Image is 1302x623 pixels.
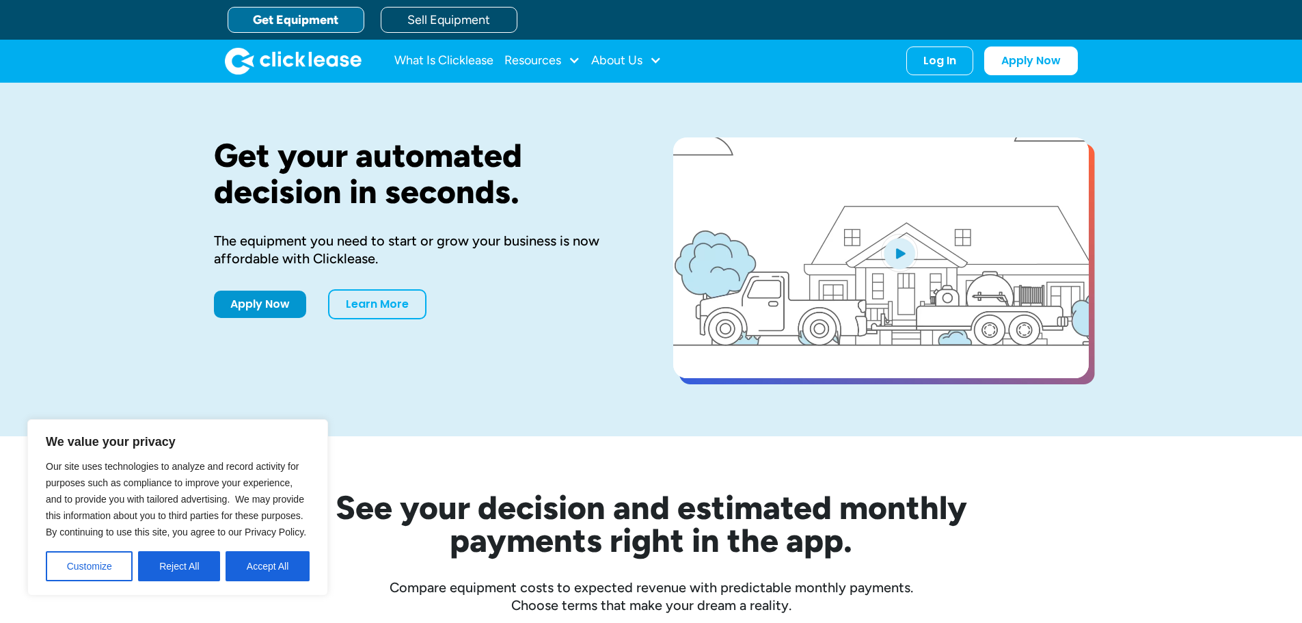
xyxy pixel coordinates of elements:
a: Learn More [328,289,426,319]
div: Resources [504,47,580,75]
h2: See your decision and estimated monthly payments right in the app. [269,491,1034,557]
a: Apply Now [984,47,1078,75]
button: Accept All [226,551,310,581]
div: Log In [923,54,956,68]
a: Get Equipment [228,7,364,33]
a: open lightbox [673,137,1089,378]
img: Clicklease logo [225,47,362,75]
div: We value your privacy [27,419,328,596]
a: What Is Clicklease [394,47,493,75]
div: The equipment you need to start or grow your business is now affordable with Clicklease. [214,232,629,267]
button: Customize [46,551,133,581]
div: Compare equipment costs to expected revenue with predictable monthly payments. Choose terms that ... [214,579,1089,614]
a: Apply Now [214,291,306,318]
img: Blue play button logo on a light blue circular background [881,234,918,272]
button: Reject All [138,551,220,581]
a: home [225,47,362,75]
span: Our site uses technologies to analyze and record activity for purposes such as compliance to impr... [46,461,306,538]
div: About Us [591,47,662,75]
a: Sell Equipment [381,7,517,33]
h1: Get your automated decision in seconds. [214,137,629,210]
p: We value your privacy [46,434,310,450]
